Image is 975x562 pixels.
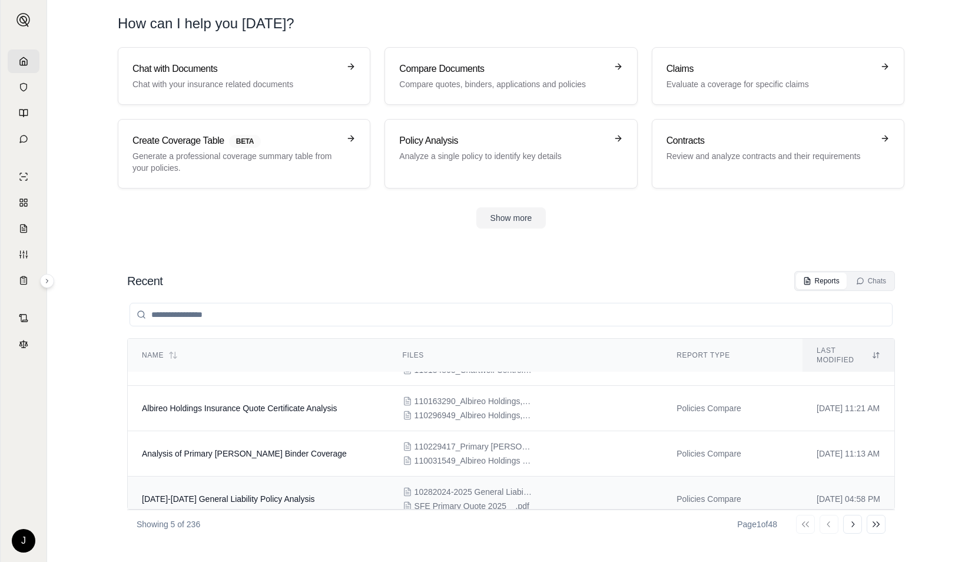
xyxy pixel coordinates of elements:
div: Chats [856,276,886,286]
span: 110031549_Albireo Holdings - Miller Primary Renewal Quote.pdf [414,455,532,467]
a: Prompt Library [8,101,39,125]
a: Single Policy [8,165,39,189]
h3: Claims [666,62,873,76]
h3: Contracts [666,134,873,148]
span: SFE Primary Quote 2025__.pdf [414,500,529,512]
h2: Recent [127,273,162,289]
td: Policies Compare [662,477,802,522]
a: Chat with DocumentsChat with your insurance related documents [118,47,370,105]
td: Policies Compare [662,431,802,477]
td: [DATE] 11:13 AM [802,431,894,477]
button: Reports [796,273,847,289]
a: Policy Comparisons [8,191,39,214]
button: Expand sidebar [12,8,35,32]
button: Chats [849,273,893,289]
h3: Policy Analysis [399,134,606,148]
a: Chat [8,127,39,151]
a: Claim Coverage [8,217,39,240]
a: Home [8,49,39,73]
p: Chat with your insurance related documents [132,78,339,90]
a: Compare DocumentsCompare quotes, binders, applications and policies [384,47,637,105]
a: Policy AnalysisAnalyze a single policy to identify key details [384,119,637,189]
div: Last modified [817,346,880,365]
p: Review and analyze contracts and their requirements [666,150,873,162]
span: BETA [229,135,261,148]
div: Page 1 of 48 [737,518,777,530]
a: Coverage Table [8,269,39,292]
a: Contract Analysis [8,306,39,330]
div: J [12,529,35,553]
span: 10282024-2025 General Liability Policy_.pdf [414,486,532,498]
th: Files [389,339,663,372]
a: Legal Search Engine [8,332,39,356]
td: [DATE] 11:21 AM [802,386,894,431]
p: Evaluate a coverage for specific claims [666,78,873,90]
button: Expand sidebar [40,274,54,288]
p: Analyze a single policy to identify key details [399,150,606,162]
div: Name [142,351,374,360]
h3: Chat with Documents [132,62,339,76]
p: Showing 5 of 236 [137,518,200,530]
h3: Compare Documents [399,62,606,76]
span: 2024-2025 General Liability Policy Analysis [142,494,315,504]
a: ContractsReview and analyze contracts and their requirements [652,119,904,189]
h3: Create Coverage Table [132,134,339,148]
td: [DATE] 04:58 PM [802,477,894,522]
img: Expand sidebar [16,13,31,27]
a: Custom Report [8,243,39,266]
h1: How can I help you [DATE]? [118,14,904,33]
th: Report Type [662,339,802,372]
span: 110163290_Albireo Holdings, Inc. 3x2 Quote Certificate 09 25 2025.pdf [414,395,532,407]
span: Albireo Holdings Insurance Quote Certificate Analysis [142,404,337,413]
a: Documents Vault [8,75,39,99]
span: 110296949_Albireo Holdings, Inc. Certificate (1).pdf [414,409,532,421]
p: Generate a professional coverage summary table from your policies. [132,150,339,174]
button: Show more [476,207,546,229]
p: Compare quotes, binders, applications and policies [399,78,606,90]
span: Analysis of Primary Miller Binder Coverage [142,449,347,458]
a: ClaimsEvaluate a coverage for specific claims [652,47,904,105]
td: Policies Compare [662,386,802,431]
span: 110229417_Primary Miller Binder Stamped.pdf [414,441,532,452]
div: Reports [803,276,840,286]
a: Create Coverage TableBETAGenerate a professional coverage summary table from your policies. [118,119,370,189]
